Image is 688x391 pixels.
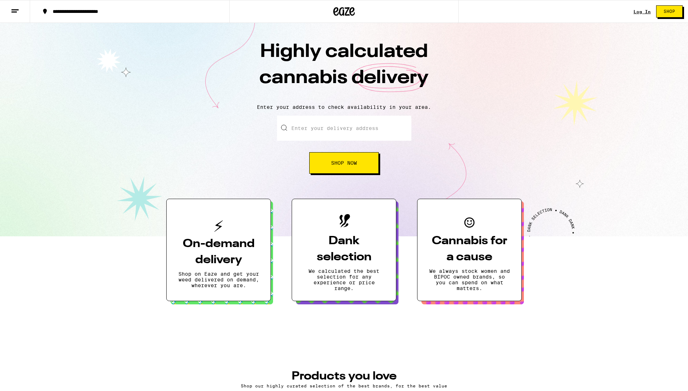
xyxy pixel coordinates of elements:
button: Dank selectionWe calculated the best selection for any experience or price range. [292,199,396,301]
h3: Dank selection [304,233,384,265]
button: Cannabis for a causeWe always stock women and BIPOC owned brands, so you can spend on what matters. [417,199,522,301]
p: Shop on Eaze and get your weed delivered on demand, wherever you are. [178,271,259,288]
h3: PRODUCTS YOU LOVE [173,371,515,382]
a: Shop [651,5,688,18]
button: Shop Now [309,152,379,174]
p: We always stock women and BIPOC owned brands, so you can spend on what matters. [429,268,510,291]
span: Shop Now [331,160,357,165]
p: We calculated the best selection for any experience or price range. [304,268,384,291]
button: Shop [656,5,683,18]
h3: On-demand delivery [178,236,259,268]
a: Log In [634,9,651,14]
input: Enter your delivery address [277,116,411,141]
p: Shop our highly curated selection of the best brands, for the best value [173,383,515,388]
p: Enter your address to check availability in your area. [7,104,681,110]
h1: Highly calculated cannabis delivery [219,39,469,98]
span: Shop [664,9,675,14]
h3: Cannabis for a cause [429,233,510,265]
button: On-demand deliveryShop on Eaze and get your weed delivered on demand, wherever you are. [166,199,271,301]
